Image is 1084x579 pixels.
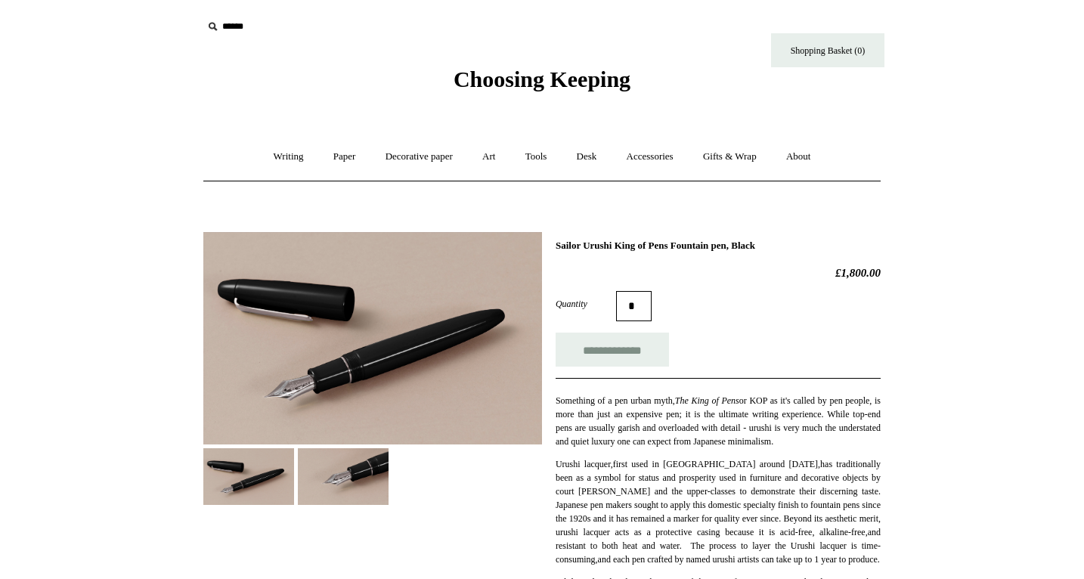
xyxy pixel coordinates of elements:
span: - [848,527,851,537]
h1: Sailor Urushi King of Pens Fountain pen, Black [556,240,881,252]
span: , [596,554,598,565]
a: Accessories [613,137,687,177]
span: , [818,459,820,469]
a: Choosing Keeping [454,79,630,89]
span: free, alkaline [798,527,848,537]
a: Writing [260,137,317,177]
h2: £1,800.00 [556,266,881,280]
a: Decorative paper [372,137,466,177]
label: Quantity [556,297,616,311]
a: Art [469,137,509,177]
span: and each pen crafted by named urushi artists can take up to 1 year to produce. [598,554,880,565]
a: Shopping Basket (0) [771,33,884,67]
a: Gifts & Wrap [689,137,770,177]
a: Paper [320,137,370,177]
span: Choosing Keeping [454,67,630,91]
a: Desk [563,137,611,177]
span: Something of a pen urban myth, or KOP as it's called by pen people, is more than just an expensiv... [556,395,881,447]
span: free [851,527,866,537]
img: Sailor Urushi King of Pens Fountain pen, Black [298,448,389,505]
i: The King of Pens [675,395,739,406]
span: Urushi lacquer [556,459,611,469]
img: Sailor Urushi King of Pens Fountain pen, Black [203,232,542,444]
span: , [611,459,613,469]
span: - [795,527,798,537]
a: Tools [512,137,561,177]
a: About [773,137,825,177]
img: Sailor Urushi King of Pens Fountain pen, Black [203,448,294,505]
span: , [866,527,868,537]
span: consuming [556,554,596,565]
span: first used in [GEOGRAPHIC_DATA] around [DATE] [613,459,818,469]
span: - [878,540,881,551]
